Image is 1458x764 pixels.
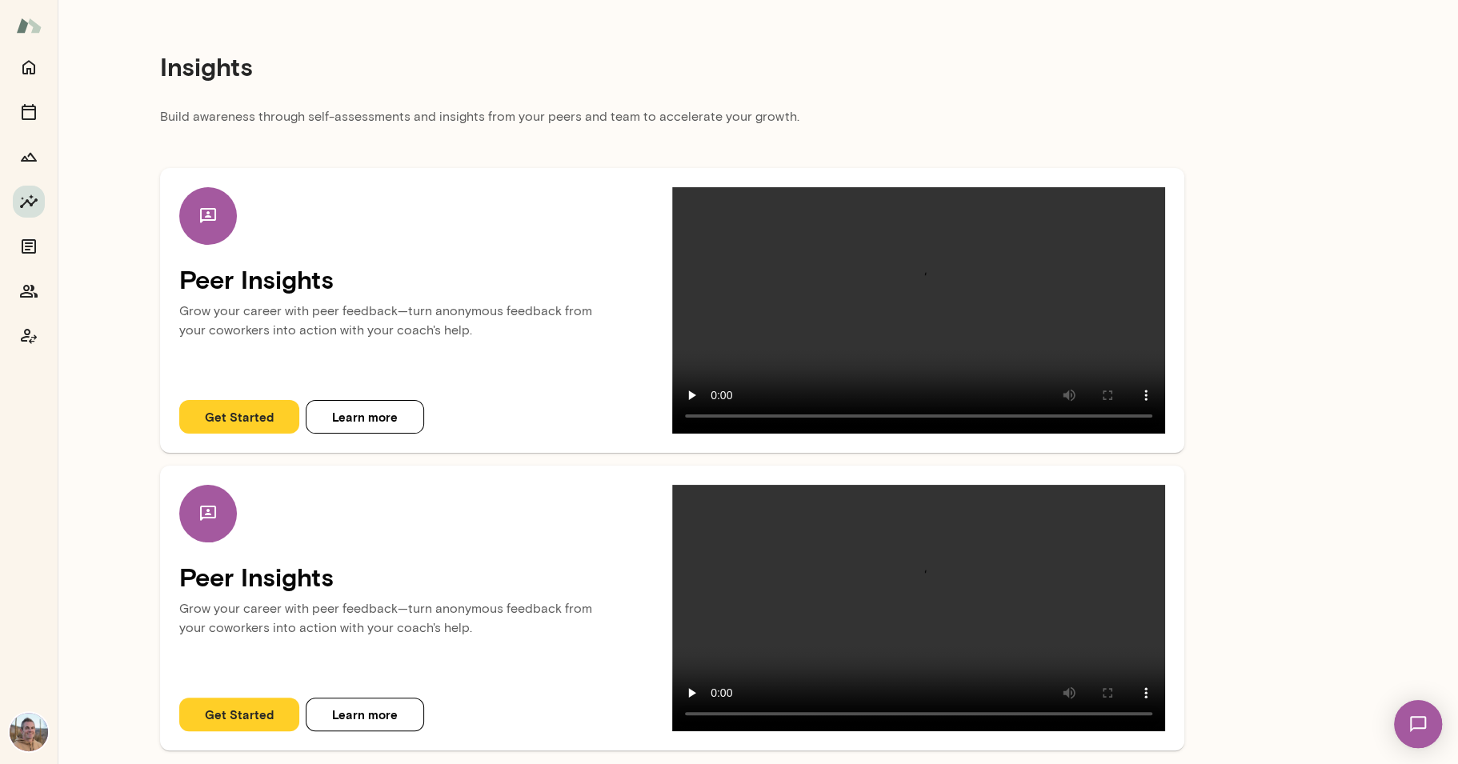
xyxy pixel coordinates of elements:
[179,593,672,654] p: Grow your career with peer feedback—turn anonymous feedback from your coworkers into action with ...
[10,713,48,751] img: Adam Griffin
[13,320,45,352] button: Coach app
[306,400,424,434] button: Learn more
[179,698,299,731] button: Get Started
[160,107,1184,136] p: Build awareness through self-assessments and insights from your peers and team to accelerate your...
[306,698,424,731] button: Learn more
[13,186,45,218] button: Insights
[179,400,299,434] button: Get Started
[13,141,45,173] button: Growth Plan
[160,466,1184,750] div: Peer InsightsGrow your career with peer feedback—turn anonymous feedback from your coworkers into...
[179,562,672,592] h4: Peer Insights
[179,264,672,294] h4: Peer Insights
[13,96,45,128] button: Sessions
[160,168,1184,453] div: Peer InsightsGrow your career with peer feedback—turn anonymous feedback from your coworkers into...
[13,51,45,83] button: Home
[179,295,672,356] p: Grow your career with peer feedback—turn anonymous feedback from your coworkers into action with ...
[160,51,253,82] h4: Insights
[13,275,45,307] button: Members
[16,10,42,41] img: Mento
[13,230,45,262] button: Documents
